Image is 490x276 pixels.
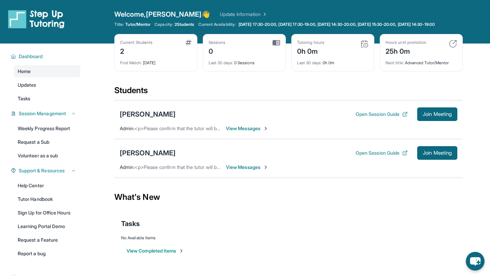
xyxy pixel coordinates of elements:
span: Home [18,68,31,75]
span: Support & Resources [19,167,65,174]
img: card [360,40,369,48]
img: logo [8,10,65,29]
div: 0h 0m [297,45,324,56]
span: Dashboard [19,53,43,60]
a: Weekly Progress Report [14,122,80,135]
span: Admin : [120,125,134,131]
a: Request a Sub [14,136,80,148]
a: Sign Up for Office Hours [14,207,80,219]
div: [PERSON_NAME] [120,148,176,158]
a: Tutor Handbook [14,193,80,205]
div: 0 Sessions [209,56,280,66]
img: card [273,40,280,46]
div: [DATE] [120,56,192,66]
button: Join Meeting [417,146,457,160]
span: Tasks [121,219,140,228]
div: 25h 0m [386,45,426,56]
a: Report a bug [14,247,80,260]
a: [DATE] 17:30-20:00, [DATE] 17:30-19:00, [DATE] 14:30-20:00, [DATE] 15:30-20:00, [DATE] 14:30-19:00 [237,22,436,27]
img: Chevron-Right [263,165,268,170]
div: 0 [209,45,226,56]
span: Tasks [18,95,30,102]
button: Dashboard [16,53,76,60]
span: Welcome, [PERSON_NAME] 👋 [114,10,210,19]
span: First Match : [120,60,142,65]
img: Chevron Right [261,11,267,18]
span: Next title : [386,60,404,65]
div: Tutoring hours [297,40,324,45]
div: Hours until promotion [386,40,426,45]
span: View Messages [226,125,268,132]
span: Tutor/Mentor [125,22,150,27]
img: card [185,40,192,45]
div: 2 [120,45,152,56]
span: <p>Please confirm that the tutor will be able to attend your first assigned meeting time before j... [134,125,380,131]
span: Last 30 days : [297,60,322,65]
a: Request a Feature [14,234,80,246]
span: Admin : [120,164,134,170]
span: Capacity: [154,22,173,27]
span: Title: [114,22,124,27]
img: Chevron-Right [263,126,268,131]
button: Open Session Guide [356,111,408,118]
span: [DATE] 17:30-20:00, [DATE] 17:30-19:00, [DATE] 14:30-20:00, [DATE] 15:30-20:00, [DATE] 14:30-19:00 [239,22,435,27]
a: Help Center [14,179,80,192]
a: Home [14,65,80,77]
span: Current Availability: [198,22,236,27]
span: Updates [18,82,36,88]
div: Current Students [120,40,152,45]
a: Learning Portal Demo [14,220,80,232]
div: [PERSON_NAME] [120,109,176,119]
div: 0h 0m [297,56,369,66]
div: Students [114,85,463,100]
a: Update Information [220,11,267,18]
span: Last 30 days : [209,60,233,65]
div: What's New [114,182,463,212]
a: Tasks [14,92,80,105]
button: Open Session Guide [356,150,408,156]
span: Session Management [19,110,66,117]
div: Sessions [209,40,226,45]
span: Join Meeting [423,112,452,116]
img: card [449,40,457,48]
div: No Available Items [121,235,456,241]
span: View Messages [226,164,268,171]
a: Updates [14,79,80,91]
button: Session Management [16,110,76,117]
div: Advanced Tutor/Mentor [386,56,457,66]
span: Join Meeting [423,151,452,155]
button: Support & Resources [16,167,76,174]
span: 2 Students [175,22,194,27]
button: View Completed Items [127,247,184,254]
a: Volunteer as a sub [14,150,80,162]
span: <p>Please confirm that the tutor will be able to attend your first assigned meeting time before j... [134,164,380,170]
button: chat-button [466,252,485,271]
button: Join Meeting [417,107,457,121]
